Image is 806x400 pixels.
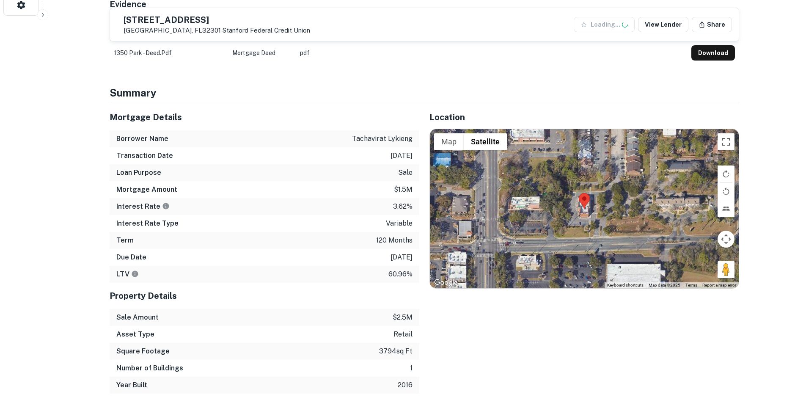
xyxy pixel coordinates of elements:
button: Keyboard shortcuts [607,282,644,288]
button: Show satellite imagery [464,133,507,150]
h6: Interest Rate [116,201,170,212]
a: View Lender [638,17,688,32]
button: Share [692,17,732,32]
button: Download [691,45,735,61]
a: Stanford Federal Credit Union [223,27,310,34]
h5: [STREET_ADDRESS] [124,16,310,24]
p: [DATE] [391,151,413,161]
p: 2016 [398,380,413,390]
h6: Sale Amount [116,312,159,323]
h6: Term [116,235,134,246]
button: Drag Pegman onto the map to open Street View [718,261,734,278]
p: tachavirat lykieng [352,134,413,144]
td: pdf [296,41,687,65]
h6: Number of Buildings [116,363,183,373]
td: Mortgage Deed [228,41,296,65]
a: Terms (opens in new tab) [685,283,697,287]
a: Report a map error [702,283,736,287]
svg: LTVs displayed on the website are for informational purposes only and may be reported incorrectly... [131,270,139,278]
p: $2.5m [393,312,413,323]
img: Google [432,277,460,288]
button: Toggle fullscreen view [718,133,734,150]
p: [GEOGRAPHIC_DATA], FL32301 [124,27,310,34]
button: Show street map [434,133,464,150]
h6: Transaction Date [116,151,173,161]
button: Rotate map counterclockwise [718,183,734,200]
h6: Square Footage [116,346,170,356]
p: 60.96% [388,269,413,279]
iframe: Chat Widget [764,332,806,373]
button: Map camera controls [718,231,734,248]
h5: Property Details [110,290,419,302]
h6: Mortgage Amount [116,185,177,195]
p: variable [386,218,413,229]
svg: The interest rates displayed on the website are for informational purposes only and may be report... [162,202,170,210]
td: 1350 park - deed.pdf [110,41,228,65]
button: Tilt map [718,200,734,217]
p: sale [398,168,413,178]
p: retail [393,329,413,339]
p: 3.62% [393,201,413,212]
h6: Borrower Name [116,134,168,144]
p: 3794 sq ft [379,346,413,356]
h6: Interest Rate Type [116,218,179,229]
p: $1.5m [394,185,413,195]
p: 1 [410,363,413,373]
h6: Loan Purpose [116,168,161,178]
a: Open this area in Google Maps (opens a new window) [432,277,460,288]
p: 120 months [376,235,413,246]
p: [DATE] [391,252,413,262]
h6: Year Built [116,380,147,390]
h4: Summary [110,85,739,100]
h6: LTV [116,269,139,279]
h5: Location [429,111,739,124]
h5: Mortgage Details [110,111,419,124]
h6: Due Date [116,252,146,262]
button: Rotate map clockwise [718,166,734,182]
h6: Asset Type [116,329,154,339]
span: Map data ©2025 [649,283,680,287]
